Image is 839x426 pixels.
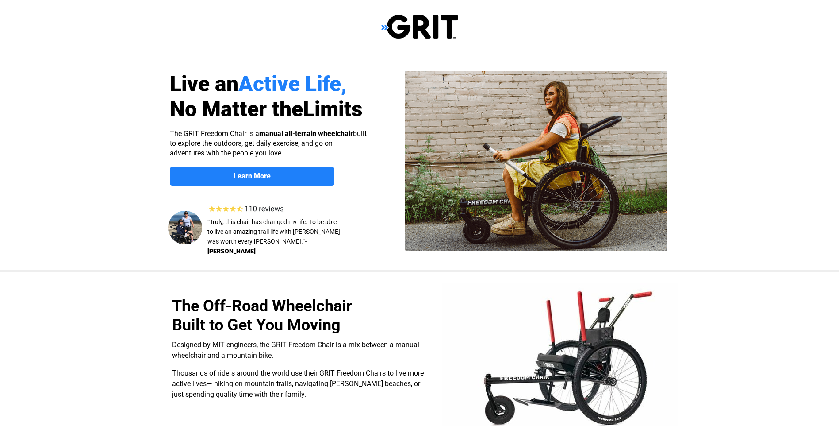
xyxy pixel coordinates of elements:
a: Learn More [170,167,334,186]
strong: Learn More [234,172,271,180]
span: “Truly, this chair has changed my life. To be able to live an amazing trail life with [PERSON_NAM... [207,218,340,245]
span: Active Life, [238,71,347,97]
span: Designed by MIT engineers, the GRIT Freedom Chair is a mix between a manual wheelchair and a moun... [172,341,419,360]
strong: manual all-terrain wheelchair [259,129,353,138]
span: Thousands of riders around the world use their GRIT Freedom Chairs to live more active lives— hik... [172,369,424,399]
span: Limits [303,97,363,122]
span: The GRIT Freedom Chair is a built to explore the outdoors, get daily exercise, and go on adventur... [170,129,367,157]
span: Live an [170,71,238,97]
span: The Off-Road Wheelchair Built to Get You Moving [172,297,352,334]
span: No Matter the [170,97,303,122]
